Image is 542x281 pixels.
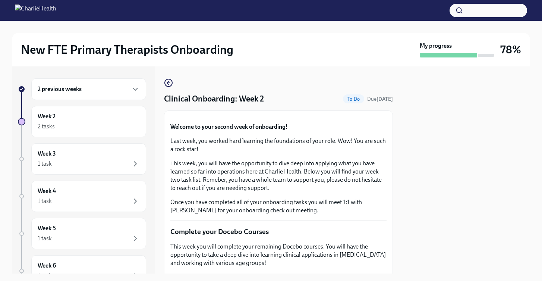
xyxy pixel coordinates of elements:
p: Last week, you worked hard learning the foundations of your role. Wow! You are such a rock star! [170,137,387,153]
p: Complete your Docebo Courses [170,227,387,237]
a: Week 22 tasks [18,106,146,137]
span: August 30th, 2025 10:00 [367,96,393,103]
h6: Week 3 [38,150,56,158]
img: CharlieHealth [15,4,56,16]
strong: My progress [420,42,452,50]
h6: Week 4 [38,187,56,195]
div: 1 task [38,272,52,280]
div: 2 tasks [38,122,55,131]
h6: 2 previous weeks [38,85,82,93]
strong: [DATE] [376,96,393,102]
h3: 78% [500,43,521,56]
h6: Week 2 [38,112,56,121]
h2: New FTE Primary Therapists Onboarding [21,42,233,57]
div: 1 task [38,197,52,205]
p: This week you will complete your remaining Docebo courses. You will have the opportunity to take ... [170,243,387,267]
p: Once you have completed all of your onboarding tasks you will meet 1:1 with [PERSON_NAME] for you... [170,198,387,215]
h4: Clinical Onboarding: Week 2 [164,93,264,104]
span: Due [367,96,393,102]
div: 2 previous weeks [31,78,146,100]
a: Week 41 task [18,181,146,212]
div: 1 task [38,160,52,168]
a: Week 51 task [18,218,146,249]
a: Week 31 task [18,143,146,175]
h6: Week 5 [38,224,56,232]
strong: Welcome to your second week of onboarding! [170,123,288,130]
div: 1 task [38,234,52,243]
span: To Do [343,96,364,102]
p: This week, you will have the opportunity to dive deep into applying what you have learned so far ... [170,159,387,192]
h6: Week 6 [38,262,56,270]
